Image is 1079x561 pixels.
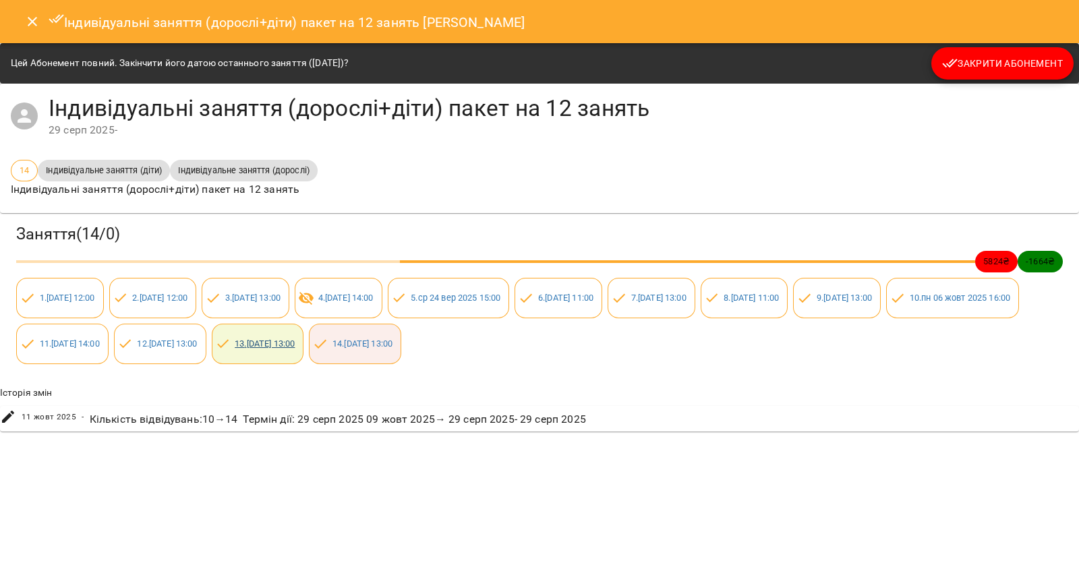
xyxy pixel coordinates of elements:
span: 11 жовт 2025 [22,411,77,424]
a: 3.[DATE] 13:00 [225,293,281,303]
a: 4.[DATE] 14:00 [318,293,374,303]
a: 9.[DATE] 13:00 [817,293,872,303]
a: 1.[DATE] 12:00 [40,293,95,303]
a: 8.[DATE] 11:00 [724,293,779,303]
a: 7.[DATE] 13:00 [631,293,687,303]
a: 12.[DATE] 13:00 [137,338,197,349]
a: 2.[DATE] 12:00 [132,293,187,303]
h4: Індивідуальні заняття (дорослі+діти) пакет на 12 занять [49,94,1068,122]
span: 14 [11,164,37,177]
span: 5824 ₴ [975,255,1018,268]
div: Кількість відвідувань : 10 → 14 [87,409,241,430]
span: -1664 ₴ [1018,255,1063,268]
button: Close [16,5,49,38]
a: 13.[DATE] 13:00 [235,338,295,349]
a: 11.[DATE] 14:00 [40,338,100,349]
a: 10.пн 06 жовт 2025 16:00 [910,293,1011,303]
a: 5.ср 24 вер 2025 15:00 [411,293,500,303]
a: 6.[DATE] 11:00 [538,293,593,303]
div: Термін дії : 29 серп 2025 09 жовт 2025 → 29 серп 2025 - 29 серп 2025 [240,409,588,430]
span: Закрити Абонемент [942,55,1063,71]
div: 29 серп 2025 - [49,122,1068,138]
h6: Індивідуальні заняття (дорослі+діти) пакет на 12 занять [PERSON_NAME] [49,11,525,33]
div: Цей Абонемент повний. Закінчити його датою останнього заняття ([DATE])? [11,51,349,76]
span: Індивідуальне заняття (дорослі) [170,164,318,177]
a: 14.[DATE] 13:00 [332,338,392,349]
p: Індивідуальні заняття (дорослі+діти) пакет на 12 занять [11,181,318,198]
span: - [82,411,84,424]
h3: Заняття ( 14 / 0 ) [16,224,1063,245]
span: Індивідуальне заняття (діти) [38,164,170,177]
button: Закрити Абонемент [931,47,1074,80]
